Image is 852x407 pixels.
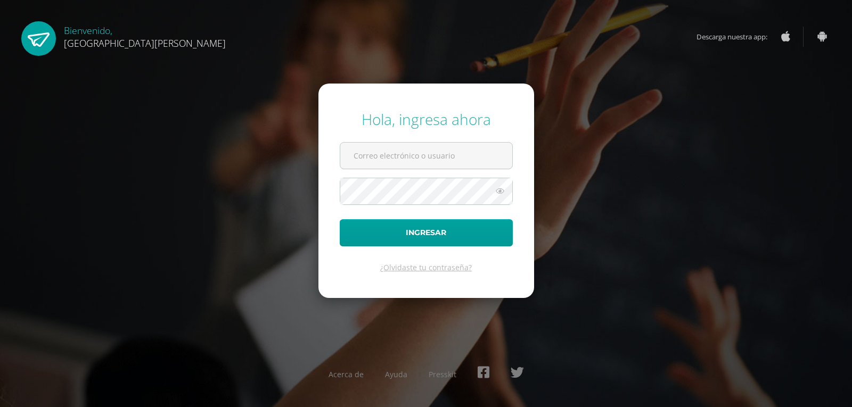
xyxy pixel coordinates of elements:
span: Descarga nuestra app: [697,27,778,47]
button: Ingresar [340,219,513,246]
a: Presskit [429,369,456,379]
div: Bienvenido, [64,21,226,49]
a: Acerca de [329,369,364,379]
input: Correo electrónico o usuario [340,143,512,169]
div: Hola, ingresa ahora [340,109,513,129]
a: ¿Olvidaste tu contraseña? [380,262,472,272]
a: Ayuda [385,369,407,379]
span: [GEOGRAPHIC_DATA][PERSON_NAME] [64,37,226,49]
